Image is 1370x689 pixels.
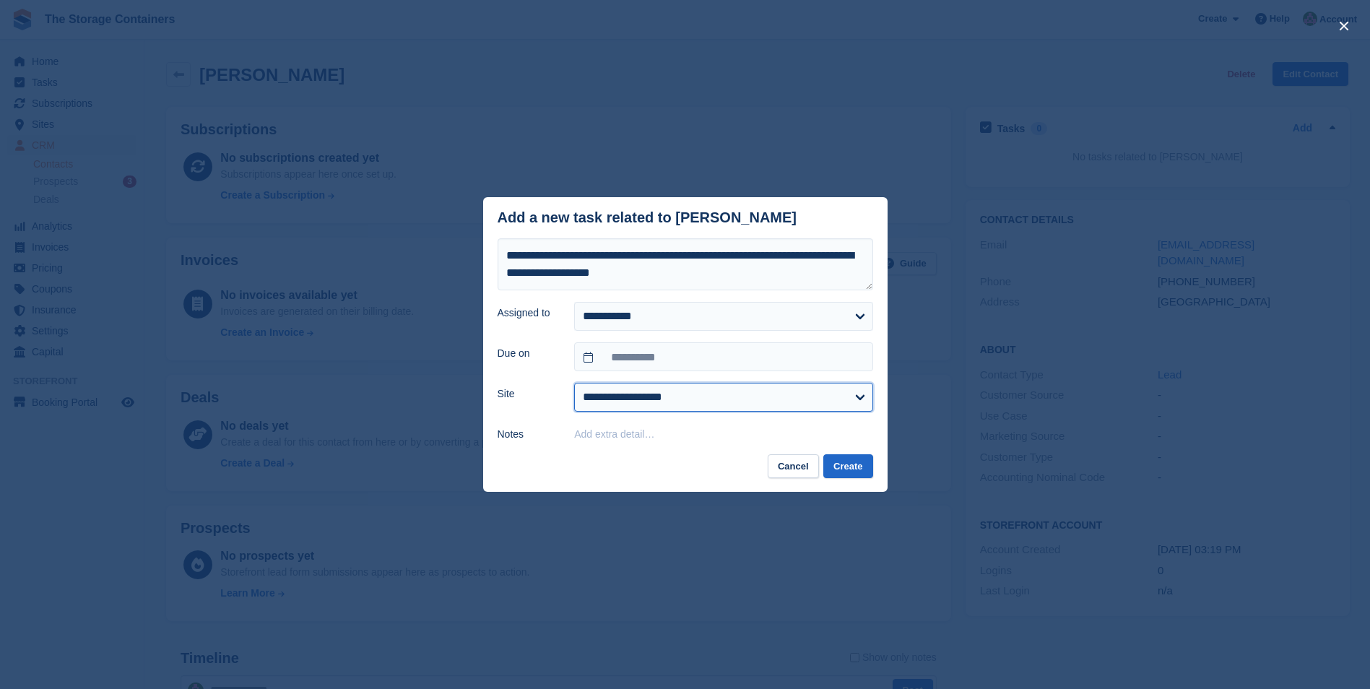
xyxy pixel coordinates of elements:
[574,428,654,440] button: Add extra detail…
[823,454,872,478] button: Create
[498,427,558,442] label: Notes
[498,346,558,361] label: Due on
[498,209,797,226] div: Add a new task related to [PERSON_NAME]
[768,454,819,478] button: Cancel
[498,386,558,402] label: Site
[1332,14,1356,38] button: close
[498,305,558,321] label: Assigned to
